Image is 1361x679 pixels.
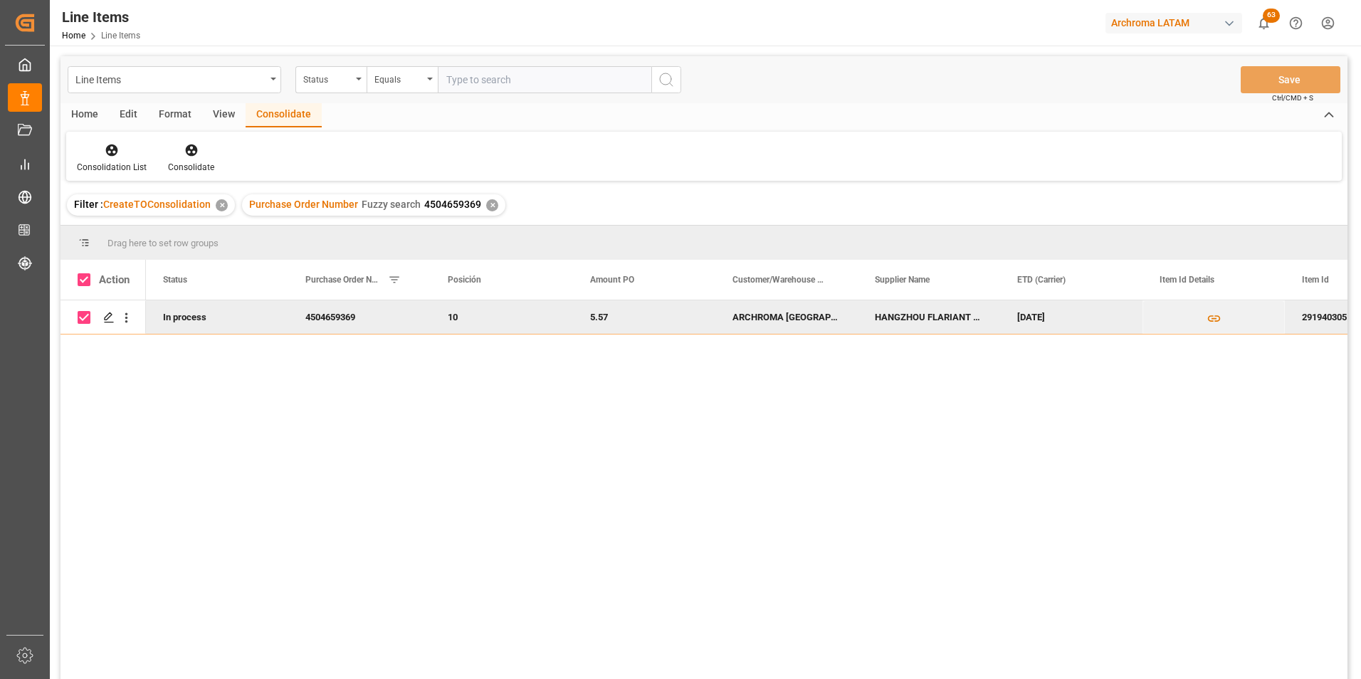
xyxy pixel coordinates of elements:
[202,103,246,127] div: View
[246,103,322,127] div: Consolidate
[1160,275,1214,285] span: Item Id Details
[249,199,358,210] span: Purchase Order Number
[1105,9,1248,36] button: Archroma LATAM
[715,300,858,334] div: ARCHROMA [GEOGRAPHIC_DATA] S.A. DE C.V
[107,238,219,248] span: Drag here to set row groups
[424,199,481,210] span: 4504659369
[1302,275,1329,285] span: Item Id
[448,301,556,334] div: 10
[1000,300,1142,334] div: [DATE]
[448,275,481,285] span: Posición
[438,66,651,93] input: Type to search
[61,300,146,335] div: Press SPACE to deselect this row.
[1017,275,1066,285] span: ETD (Carrier)
[109,103,148,127] div: Edit
[75,70,266,88] div: Line Items
[1272,93,1313,103] span: Ctrl/CMD + S
[1105,13,1242,33] div: Archroma LATAM
[216,199,228,211] div: ✕
[62,31,85,41] a: Home
[651,66,681,93] button: search button
[61,103,109,127] div: Home
[148,103,202,127] div: Format
[163,275,187,285] span: Status
[146,300,288,334] div: In process
[62,6,140,28] div: Line Items
[99,273,130,286] div: Action
[1241,66,1340,93] button: Save
[362,199,421,210] span: Fuzzy search
[875,275,930,285] span: Supplier Name
[68,66,281,93] button: open menu
[288,300,431,334] div: 4504659369
[295,66,367,93] button: open menu
[168,161,214,174] div: Consolidate
[1263,9,1280,23] span: 63
[1248,7,1280,39] button: show 63 new notifications
[303,70,352,86] div: Status
[1280,7,1312,39] button: Help Center
[77,161,147,174] div: Consolidation List
[103,199,211,210] span: CreateTOConsolidation
[732,275,828,285] span: Customer/Warehouse Name
[74,199,103,210] span: Filter :
[590,275,634,285] span: Amount PO
[305,275,382,285] span: Purchase Order Number
[367,66,438,93] button: open menu
[858,300,1000,334] div: HANGZHOU FLARIANT CO. LTD.
[374,70,423,86] div: Equals
[573,300,715,334] div: 5.57
[486,199,498,211] div: ✕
